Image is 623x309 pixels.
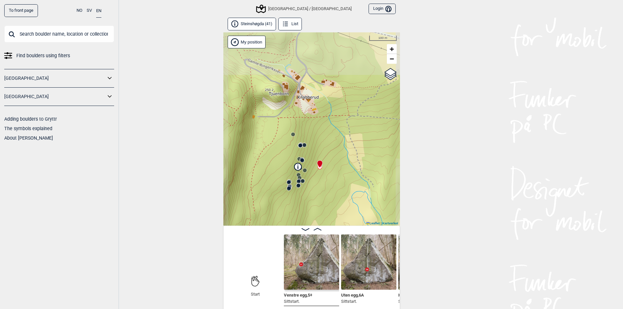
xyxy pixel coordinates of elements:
[4,74,106,83] a: [GEOGRAPHIC_DATA]
[387,44,397,54] a: Zoom in
[4,135,53,141] a: About [PERSON_NAME]
[341,291,364,298] span: Uten egg , 6A
[257,5,352,13] div: [GEOGRAPHIC_DATA] / [GEOGRAPHIC_DATA]
[382,221,398,225] a: Kartverket
[398,291,421,298] span: Høyre egg , 5
[369,36,397,41] div: 100 m
[284,291,312,298] span: Venstre egg , 5+
[87,4,92,17] button: SV
[278,18,302,30] button: List
[389,55,394,63] span: −
[384,67,397,81] a: Layers
[4,126,52,131] a: The symbols explained
[284,298,312,305] p: Sittstart.
[4,4,38,17] a: To front page
[251,292,260,297] span: Start
[77,4,82,17] button: NO
[228,36,266,48] div: Show my position
[341,298,364,305] p: Sittstart.
[341,234,396,290] img: Uten egg 210423
[228,18,276,30] button: Steinshøgda (41)
[369,4,395,14] button: Login
[4,26,114,43] input: Search boulder name, location or collection
[4,51,114,60] a: Find boulders using filters
[96,4,101,18] button: EN
[16,51,70,60] span: Find boulders using filters
[284,234,339,290] img: Venstre egg 210423
[366,221,380,225] a: Leaflet
[381,221,382,225] span: |
[398,234,454,290] img: Hoyre egg 210423
[387,54,397,64] a: Zoom out
[4,116,57,122] a: Adding boulders to Gryttr
[389,45,394,53] span: +
[4,92,106,101] a: [GEOGRAPHIC_DATA]
[398,298,421,305] p: Sittstart.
